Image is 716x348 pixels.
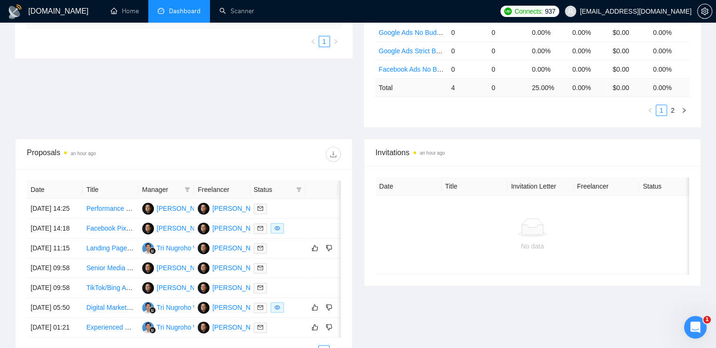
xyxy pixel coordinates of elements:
[82,298,138,318] td: Digital Marketing | Ads | Content creation - for marketplace targeting tourist
[333,39,338,44] span: right
[198,302,209,314] img: DS
[142,244,217,251] a: TNTri Nugroho Wibowo
[82,219,138,239] td: Facebook Pixel & Tracking Setup for Supplement Brand (Quiz Funnel)
[142,224,211,232] a: DS[PERSON_NAME]
[157,282,211,293] div: [PERSON_NAME]
[528,60,569,78] td: 0.00%
[609,78,649,97] td: $ 0.00
[330,36,341,47] li: Next Page
[212,302,266,313] div: [PERSON_NAME]
[310,39,316,44] span: left
[149,327,156,333] img: gigradar-bm.png
[312,244,318,252] span: like
[157,302,217,313] div: Tri Nugroho Wibowo
[157,263,211,273] div: [PERSON_NAME]
[212,203,266,214] div: [PERSON_NAME]
[212,243,266,253] div: [PERSON_NAME]
[254,184,292,195] span: Status
[142,223,154,234] img: DS
[515,6,543,17] span: Connects:
[274,305,280,310] span: eye
[86,284,249,291] a: TikTok/Bing Ads Specialist (Secondary Channel Testing)
[27,278,82,298] td: [DATE] 09:58
[198,323,266,331] a: DS[PERSON_NAME]
[86,323,246,331] a: Experienced Digital Marketer for Google and Meta Ads
[567,8,574,15] span: user
[323,242,335,254] button: dislike
[447,41,488,60] td: 0
[644,105,656,116] button: left
[8,4,23,19] img: logo
[198,244,266,251] a: DS[PERSON_NAME]
[307,36,319,47] button: left
[198,264,266,271] a: DS[PERSON_NAME]
[198,203,209,215] img: DS
[157,223,211,233] div: [PERSON_NAME]
[257,324,263,330] span: mail
[668,105,678,116] a: 2
[309,302,321,313] button: like
[157,243,217,253] div: Tri Nugroho Wibowo
[569,60,609,78] td: 0.00%
[296,187,302,192] span: filter
[323,322,335,333] button: dislike
[528,41,569,60] td: 0.00%
[212,282,266,293] div: [PERSON_NAME]
[86,304,304,311] a: Digital Marketing | Ads | Content creation - for marketplace targeting tourist
[82,258,138,278] td: Senior Media Buyer (Scaling Specialist)
[504,8,512,15] img: upwork-logo.png
[681,108,687,113] span: right
[326,147,341,162] button: download
[703,316,711,323] span: 1
[528,23,569,41] td: 0.00%
[609,41,649,60] td: $0.00
[27,181,82,199] th: Date
[326,244,332,252] span: dislike
[138,181,194,199] th: Manager
[198,282,209,294] img: DS
[198,322,209,333] img: DS
[71,151,96,156] time: an hour ago
[569,41,609,60] td: 0.00%
[447,78,488,97] td: 4
[257,285,263,290] span: mail
[697,8,712,15] a: setting
[274,225,280,231] span: eye
[142,303,217,311] a: TNTri Nugroho Wibowo
[698,8,712,15] span: setting
[376,177,442,196] th: Date
[149,307,156,314] img: gigradar-bm.png
[86,224,291,232] a: Facebook Pixel & Tracking Setup for Supplement Brand (Quiz Funnel)
[309,242,321,254] button: like
[257,225,263,231] span: mail
[609,23,649,41] td: $0.00
[447,60,488,78] td: 0
[257,305,263,310] span: mail
[198,204,266,212] a: DS[PERSON_NAME]
[649,23,690,41] td: 0.00%
[198,224,266,232] a: DS[PERSON_NAME]
[82,199,138,219] td: Performance Marketing Specialist for Google and Facebook Ads
[157,322,217,332] div: Tri Nugroho Wibowo
[420,150,445,156] time: an hour ago
[82,181,138,199] th: Title
[257,265,263,271] span: mail
[507,177,573,196] th: Invitation Letter
[198,283,266,291] a: DS[PERSON_NAME]
[194,181,249,199] th: Freelancer
[82,318,138,338] td: Experienced Digital Marketer for Google and Meta Ads
[257,245,263,251] span: mail
[198,262,209,274] img: DS
[158,8,164,14] span: dashboard
[86,244,322,252] a: Landing Page & Funnel Expert for DTC Brand (Persona-Based, Iterative Testing)
[442,177,507,196] th: Title
[667,105,678,116] li: 2
[142,302,154,314] img: TN
[142,203,154,215] img: DS
[142,323,217,331] a: TNTri Nugroho Wibowo
[111,7,139,15] a: homeHome
[307,36,319,47] li: Previous Page
[379,66,454,73] a: Facebook Ads No Budget
[330,36,341,47] button: right
[219,7,254,15] a: searchScanner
